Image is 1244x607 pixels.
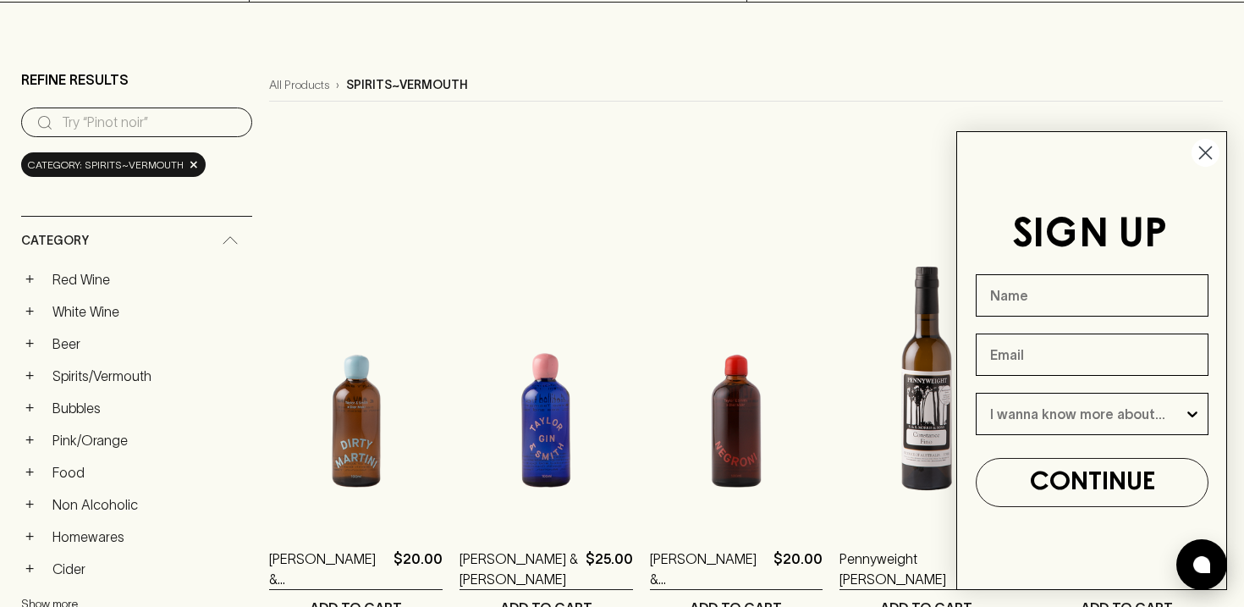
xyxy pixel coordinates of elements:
[976,274,1208,317] input: Name
[269,549,387,589] a: [PERSON_NAME] & [PERSON_NAME] Dirty Martini Cocktail
[21,560,38,577] button: +
[976,458,1208,507] button: CONTINUE
[45,522,252,551] a: Homewares
[45,490,252,519] a: Non Alcoholic
[45,361,252,390] a: Spirits/Vermouth
[45,426,252,455] a: Pink/Orange
[21,230,89,251] span: Category
[21,217,252,265] div: Category
[45,555,252,583] a: Cider
[990,394,1184,434] input: I wanna know more about...
[650,549,768,589] a: [PERSON_NAME] & [PERSON_NAME] [PERSON_NAME] Cocktail
[21,303,38,320] button: +
[45,394,252,422] a: Bubbles
[1193,556,1210,573] img: bubble-icon
[336,76,339,94] p: ›
[269,227,443,523] img: Taylor & Smith Dirty Martini Cocktail
[394,549,443,589] p: $20.00
[773,549,823,589] p: $20.00
[21,432,38,449] button: +
[189,156,199,174] span: ×
[1191,138,1220,168] button: Close dialog
[45,265,252,294] a: Red Wine
[45,329,252,358] a: Beer
[21,400,38,417] button: +
[1012,216,1167,255] span: SIGN UP
[21,335,38,352] button: +
[45,297,252,326] a: White Wine
[976,334,1208,376] input: Email
[21,496,38,513] button: +
[21,271,38,288] button: +
[346,76,468,94] p: spirits~vermouth
[939,114,1244,607] div: FLYOUT Form
[21,367,38,384] button: +
[460,549,579,589] a: [PERSON_NAME] & [PERSON_NAME]
[586,549,633,589] p: $25.00
[62,109,239,136] input: Try “Pinot noir”
[839,227,1013,523] img: Pennyweight Constance Fino
[269,76,329,94] a: All Products
[45,458,252,487] a: Food
[21,464,38,481] button: +
[1184,394,1201,434] button: Show Options
[650,227,823,523] img: Taylor & Smith Negroni Cocktail
[21,69,129,90] p: Refine Results
[839,549,957,589] a: Pennyweight [PERSON_NAME]
[21,528,38,545] button: +
[28,157,184,174] span: Category: spirits~vermouth
[460,227,633,523] img: Taylor & Smith Gin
